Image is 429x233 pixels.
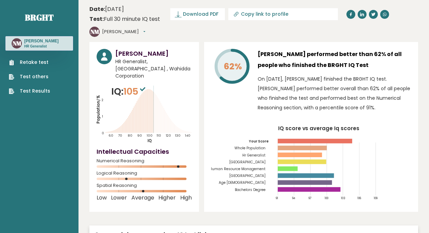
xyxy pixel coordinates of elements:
tspan: 110 [157,133,161,138]
tspan: Human Resource Management [210,166,266,172]
tspan: 62% [224,60,242,72]
tspan: Age [DEMOGRAPHIC_DATA] [219,180,266,186]
span: Average [131,196,154,199]
button: [PERSON_NAME] [102,28,145,35]
tspan: Hr Generalist [242,153,266,158]
tspan: Population/% [96,95,101,124]
span: Spatial Reasoning [97,184,192,187]
tspan: 100 [147,133,153,138]
tspan: Bachelors Degree [235,187,266,192]
tspan: 2 [102,98,103,102]
tspan: 97 [309,196,312,200]
text: NM [13,39,22,47]
span: Higher [158,196,176,199]
tspan: IQ [147,138,152,143]
tspan: IQ score vs average Iq scores [278,125,360,132]
tspan: 109 [374,196,377,200]
tspan: 120 [166,133,171,138]
tspan: 130 [175,133,181,138]
h3: [PERSON_NAME] [115,49,192,58]
h4: Intellectual Capacities [97,147,192,156]
a: Download PDF [170,8,225,20]
tspan: 80 [128,133,132,138]
span: HR Generalist, [GEOGRAPHIC_DATA] , Wahidda Corporation [115,58,192,80]
span: Numerical Reasoning [97,160,192,162]
tspan: 90 [137,133,142,138]
p: HR Generalist [24,44,59,49]
tspan: 106 [357,196,361,200]
span: 105 [124,85,147,98]
div: Full 30 minute IQ test [89,15,160,23]
span: Lower [111,196,127,199]
a: Test others [9,73,50,80]
b: Date: [89,5,105,13]
text: NM [90,28,99,36]
time: [DATE] [89,5,124,13]
a: Brght [25,12,54,23]
p: On [DATE], [PERSON_NAME] finished the BRGHT IQ test. [PERSON_NAME] performed better overall than ... [258,74,411,112]
tspan: 140 [185,133,190,138]
tspan: 100 [325,196,329,200]
b: Test: [89,15,104,23]
a: Retake test [9,59,50,66]
tspan: Whole Population [234,146,266,151]
span: High [180,196,192,199]
tspan: [GEOGRAPHIC_DATA] [229,160,266,165]
tspan: 70 [118,133,122,138]
tspan: 60 [109,133,113,138]
tspan: 103 [341,196,346,200]
tspan: 94 [292,196,295,200]
tspan: 91 [276,196,278,200]
span: Low [97,196,107,199]
a: Test Results [9,87,50,95]
p: IQ: [111,85,147,98]
tspan: 0 [102,131,104,135]
span: Download PDF [183,11,218,18]
tspan: Your Score [249,139,269,144]
h3: [PERSON_NAME] performed better than 62% of all people who finished the BRGHT IQ Test [258,49,411,71]
tspan: [GEOGRAPHIC_DATA] [229,173,266,178]
tspan: 1 [102,114,103,119]
h3: [PERSON_NAME] [24,38,59,44]
span: Logical Reasoning [97,172,192,175]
